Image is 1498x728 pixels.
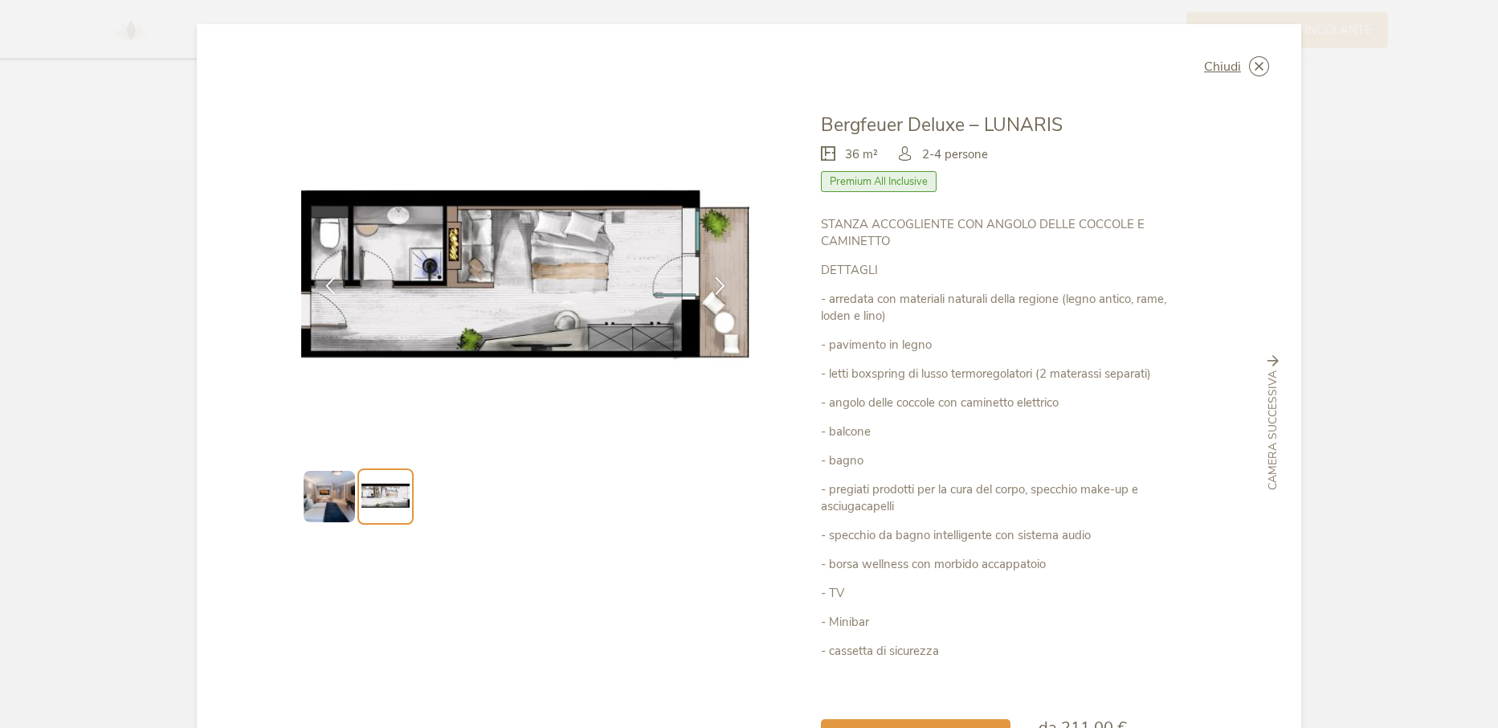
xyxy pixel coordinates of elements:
p: STANZA ACCOGLIENTE CON ANGOLO DELLE COCCOLE E CAMINETTO [821,216,1197,250]
p: - bagno [821,452,1197,469]
span: Camera successiva [1265,370,1281,490]
p: - arredata con materiali naturali della regione (legno antico, rame, loden e lino) [821,291,1197,325]
p: - balcone [821,423,1197,440]
p: - letti boxspring di lusso termoregolatori (2 materassi separati) [821,366,1197,382]
p: - specchio da bagno intelligente con sistema audio [821,527,1197,544]
img: Bergfeuer Deluxe – LUNARIS [301,112,749,448]
p: - TV [821,585,1197,602]
img: Preview [361,472,410,521]
img: Preview [304,471,355,522]
span: Premium All Inclusive [821,171,937,192]
p: - cassetta di sicurezza [821,643,1197,660]
p: - angolo delle coccole con caminetto elettrico [821,395,1197,411]
p: - borsa wellness con morbido accappatoio [821,556,1197,573]
span: 36 m² [845,146,878,163]
p: - pavimento in legno [821,337,1197,354]
p: - pregiati prodotti per la cura del corpo, specchio make-up e asciugacapelli [821,481,1197,515]
p: - Minibar [821,614,1197,631]
span: 2-4 persone [922,146,988,163]
p: DETTAGLI [821,262,1197,279]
